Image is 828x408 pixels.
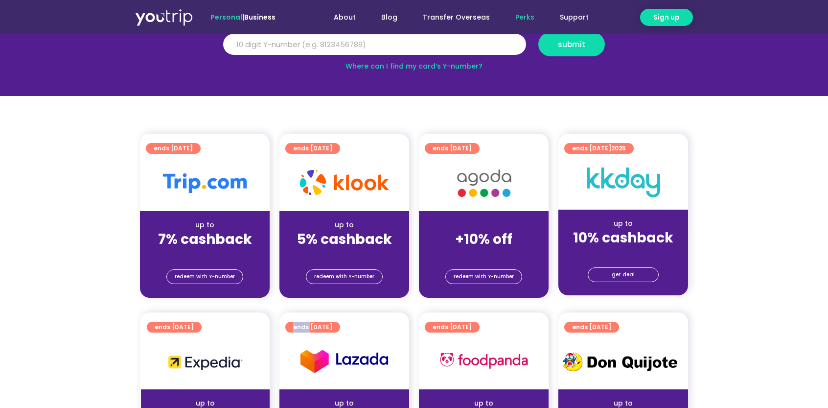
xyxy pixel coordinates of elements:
nav: Menu [302,8,601,26]
span: redeem with Y-number [454,270,514,284]
span: get deal [612,268,635,282]
a: Sign up [640,9,693,26]
form: Y Number [223,32,605,64]
span: Sign up [653,12,680,23]
span: ends [DATE] [572,322,611,333]
a: ends [DATE]2025 [564,143,634,154]
div: up to [287,220,401,230]
a: redeem with Y-number [166,269,243,284]
a: ends [DATE] [425,143,480,154]
a: ends [DATE] [146,143,201,154]
span: 2025 [611,144,626,152]
a: get deal [588,267,659,282]
a: ends [DATE] [564,322,619,333]
div: (for stays only) [287,248,401,259]
span: ends [DATE] [154,143,193,154]
strong: 7% cashback [158,230,252,249]
input: 10 digit Y-number (e.g. 8123456789) [223,34,526,55]
a: About [321,8,368,26]
span: ends [DATE] [433,143,472,154]
span: ends [DATE] [293,322,332,333]
span: ends [DATE] [293,143,332,154]
a: ends [DATE] [285,143,340,154]
strong: +10% off [455,230,512,249]
span: ends [DATE] [433,322,472,333]
span: up to [475,220,493,230]
span: | [210,12,276,22]
button: submit [538,32,605,56]
strong: 10% cashback [573,228,673,247]
a: redeem with Y-number [445,269,522,284]
span: redeem with Y-number [175,270,235,284]
a: Where can I find my card’s Y-number? [345,61,483,71]
span: submit [558,41,585,48]
span: ends [DATE] [572,143,626,154]
a: Blog [368,8,410,26]
div: (for stays only) [148,248,262,259]
div: up to [148,220,262,230]
a: ends [DATE] [147,322,202,333]
strong: 5% cashback [297,230,392,249]
a: Perks [503,8,547,26]
a: ends [DATE] [285,322,340,333]
a: ends [DATE] [425,322,480,333]
div: up to [566,218,680,229]
a: Transfer Overseas [410,8,503,26]
span: ends [DATE] [155,322,194,333]
a: redeem with Y-number [306,269,383,284]
span: redeem with Y-number [314,270,374,284]
span: Personal [210,12,242,22]
a: Business [244,12,276,22]
div: (for stays only) [566,247,680,257]
div: (for stays only) [427,248,541,259]
a: Support [547,8,601,26]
